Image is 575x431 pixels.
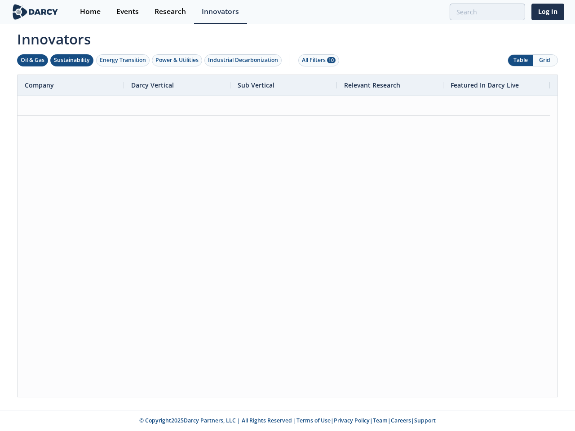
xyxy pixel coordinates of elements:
[155,8,186,15] div: Research
[451,81,519,89] span: Featured In Darcy Live
[155,56,199,64] div: Power & Utilities
[204,54,282,66] button: Industrial Decarbonization
[96,54,150,66] button: Energy Transition
[131,81,174,89] span: Darcy Vertical
[17,54,48,66] button: Oil & Gas
[327,57,336,63] span: 10
[25,81,54,89] span: Company
[296,417,331,424] a: Terms of Use
[100,56,146,64] div: Energy Transition
[152,54,202,66] button: Power & Utilities
[533,55,557,66] button: Grid
[391,417,411,424] a: Careers
[508,55,533,66] button: Table
[334,417,370,424] a: Privacy Policy
[54,56,90,64] div: Sustainability
[50,54,93,66] button: Sustainability
[450,4,525,20] input: Advanced Search
[531,4,564,20] a: Log In
[298,54,339,66] button: All Filters 10
[11,25,564,49] span: Innovators
[302,56,336,64] div: All Filters
[238,81,274,89] span: Sub Vertical
[373,417,388,424] a: Team
[414,417,436,424] a: Support
[21,56,44,64] div: Oil & Gas
[202,8,239,15] div: Innovators
[13,417,562,425] p: © Copyright 2025 Darcy Partners, LLC | All Rights Reserved | | | | |
[116,8,139,15] div: Events
[344,81,400,89] span: Relevant Research
[80,8,101,15] div: Home
[11,4,60,20] img: logo-wide.svg
[208,56,278,64] div: Industrial Decarbonization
